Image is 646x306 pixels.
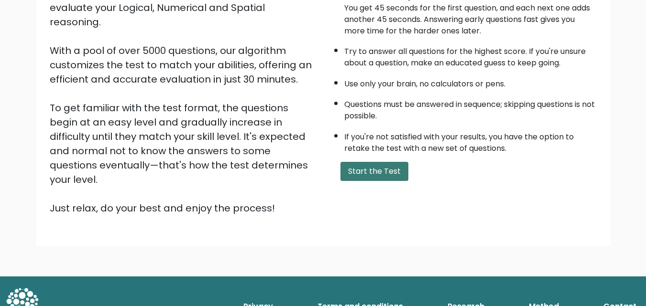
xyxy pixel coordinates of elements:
li: Try to answer all questions for the highest score. If you're unsure about a question, make an edu... [344,41,597,69]
button: Start the Test [340,162,408,181]
li: If you're not satisfied with your results, you have the option to retake the test with a new set ... [344,127,597,154]
li: Questions must be answered in sequence; skipping questions is not possible. [344,94,597,122]
li: Use only your brain, no calculators or pens. [344,74,597,90]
